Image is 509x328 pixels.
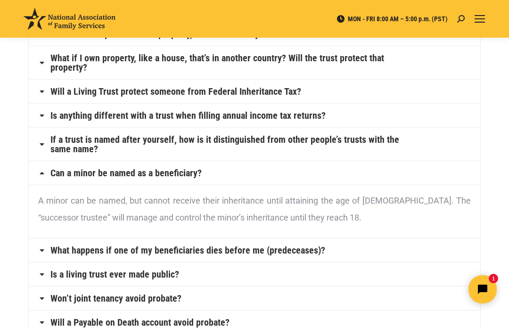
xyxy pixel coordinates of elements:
[50,53,414,72] a: What if I own property, like a house, that’s in another country? Will the trust protect that prop...
[50,111,326,120] a: Is anything different with a trust when filling annual income tax returns?
[50,87,301,96] a: Will a Living Trust protect someone from Federal Inheritance Tax?
[50,246,325,255] a: What happens if one of my beneficiaries dies before me (predeceases)?
[50,29,339,39] a: What if I am a part owner of property, can I transfer my share into the trust?
[38,192,471,226] p: A minor can be named, but cannot receive their inheritance until attaining the age of [DEMOGRAPHI...
[343,267,505,312] iframe: Tidio Chat
[50,318,230,327] a: Will a Payable on Death account avoid probate?
[336,15,448,23] span: MON - FRI 8:00 AM – 5:00 p.m. (PST)
[50,168,202,178] a: Can a minor be named as a beneficiary?
[50,135,414,154] a: If a trust is named after yourself, how is it distinguished from other people’s trusts with the s...
[24,8,115,30] img: National Association of Family Services
[474,13,485,25] a: Mobile menu icon
[50,270,179,279] a: Is a living trust ever made public?
[50,294,181,303] a: Won’t joint tenancy avoid probate?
